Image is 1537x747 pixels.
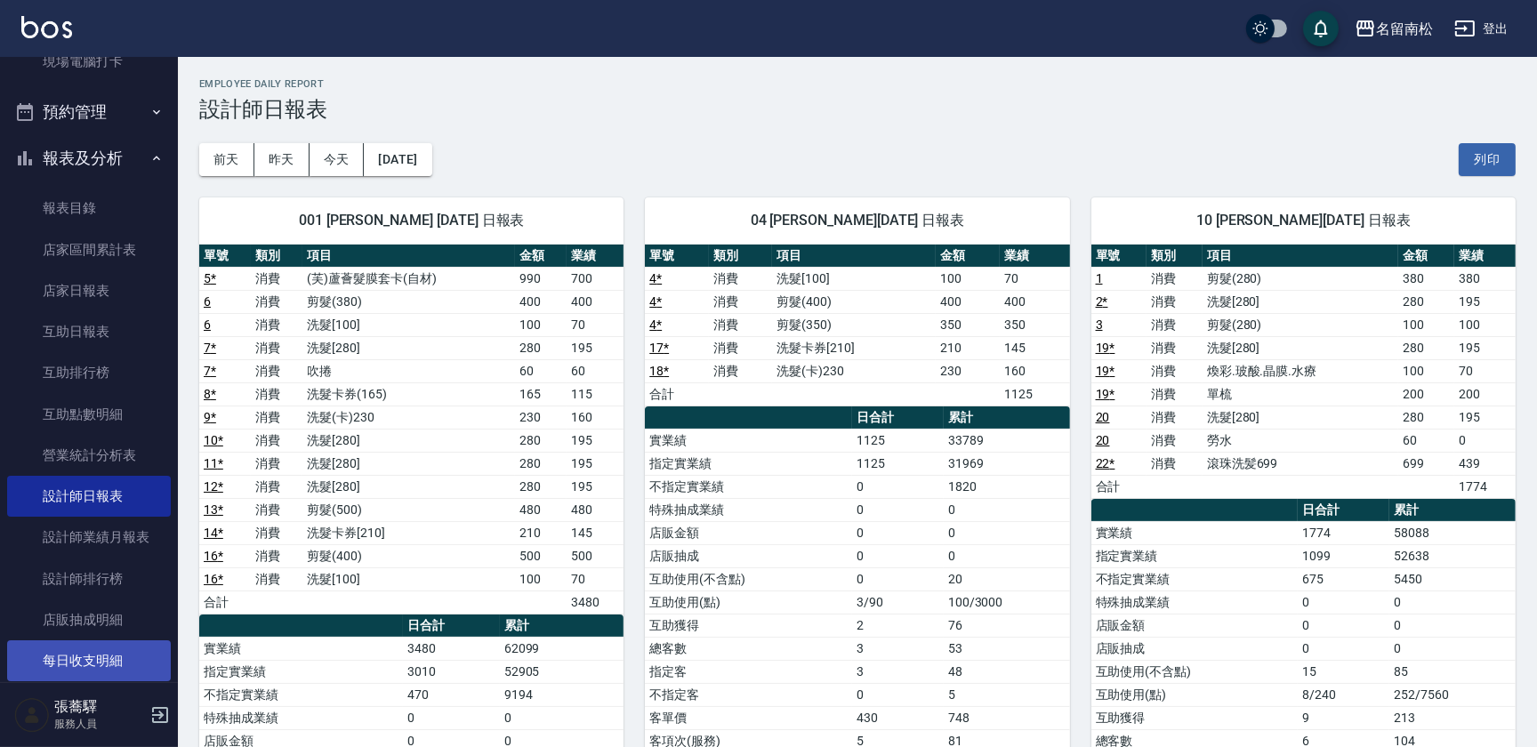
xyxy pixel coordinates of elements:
td: 2 [852,614,944,637]
td: 70 [567,567,624,590]
th: 日合計 [1298,499,1389,522]
td: 消費 [709,359,772,382]
td: 58088 [1389,521,1516,544]
a: 互助點數明細 [7,394,171,435]
td: 280 [1398,406,1454,429]
h5: 張蕎驛 [54,698,145,716]
td: 230 [936,359,999,382]
td: 消費 [709,336,772,359]
td: 115 [567,382,624,406]
td: 700 [567,267,624,290]
td: 剪髮(400) [772,290,936,313]
td: 消費 [251,336,302,359]
a: 6 [204,317,211,332]
td: 特殊抽成業績 [199,706,403,729]
h2: Employee Daily Report [199,78,1516,90]
th: 業績 [1454,245,1516,268]
button: 昨天 [254,143,310,176]
td: 195 [1454,406,1516,429]
td: 洗髮(卡)230 [772,359,936,382]
td: 客單價 [645,706,852,729]
td: 160 [567,406,624,429]
td: 0 [852,475,944,498]
th: 單號 [1091,245,1147,268]
td: 52638 [1389,544,1516,567]
td: 0 [852,521,944,544]
td: 195 [1454,336,1516,359]
td: 0 [1454,429,1516,452]
th: 單號 [199,245,251,268]
td: 400 [567,290,624,313]
td: 195 [567,336,624,359]
td: 9 [1298,706,1389,729]
span: 04 [PERSON_NAME][DATE] 日報表 [666,212,1048,229]
table: a dense table [1091,245,1516,499]
td: 實業績 [199,637,403,660]
td: 62099 [500,637,624,660]
td: 洗髮卡券[210] [772,336,936,359]
th: 金額 [515,245,567,268]
th: 金額 [936,245,999,268]
td: 0 [852,544,944,567]
td: 互助使用(點) [645,590,852,614]
td: 100/3000 [944,590,1070,614]
a: 店販抽成明細 [7,599,171,640]
td: 消費 [1147,313,1203,336]
a: 每日收支明細 [7,640,171,681]
td: 48 [944,660,1070,683]
td: 消費 [709,290,772,313]
a: 20 [1096,433,1110,447]
td: 0 [1298,637,1389,660]
td: 0 [852,683,944,706]
th: 業績 [1000,245,1070,268]
td: 洗髮卡券(165) [302,382,515,406]
td: 消費 [1147,429,1203,452]
td: 滾珠洗髪699 [1203,452,1398,475]
a: 6 [204,294,211,309]
td: 280 [1398,290,1454,313]
td: 剪髮(500) [302,498,515,521]
td: 3480 [403,637,500,660]
button: 登出 [1447,12,1516,45]
td: 280 [1398,336,1454,359]
td: 280 [515,429,567,452]
th: 單號 [645,245,708,268]
td: 店販抽成 [645,544,852,567]
td: 9194 [500,683,624,706]
td: 消費 [1147,267,1203,290]
td: (芙)蘆薈髮膜套卡(自材) [302,267,515,290]
td: 380 [1454,267,1516,290]
button: 前天 [199,143,254,176]
td: 0 [852,498,944,521]
td: 消費 [1147,452,1203,475]
th: 業績 [567,245,624,268]
td: 76 [944,614,1070,637]
td: 洗髮[280] [1203,406,1398,429]
td: 400 [936,290,999,313]
td: 85 [1389,660,1516,683]
td: 0 [1389,614,1516,637]
td: 店販抽成 [1091,637,1299,660]
td: 消費 [251,521,302,544]
td: 消費 [251,567,302,590]
td: 280 [515,452,567,475]
th: 日合計 [852,406,944,430]
td: 1125 [1000,382,1070,406]
td: 165 [515,382,567,406]
td: 0 [944,544,1070,567]
td: 60 [1398,429,1454,452]
td: 互助獲得 [1091,706,1299,729]
a: 互助排行榜 [7,352,171,393]
td: 特殊抽成業績 [1091,590,1299,614]
td: 消費 [251,267,302,290]
td: 消費 [251,429,302,452]
td: 160 [1000,359,1070,382]
td: 消費 [709,267,772,290]
td: 15 [1298,660,1389,683]
td: 350 [936,313,999,336]
td: 748 [944,706,1070,729]
td: 430 [852,706,944,729]
th: 累計 [1389,499,1516,522]
td: 指定實業績 [199,660,403,683]
td: 0 [1298,590,1389,614]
